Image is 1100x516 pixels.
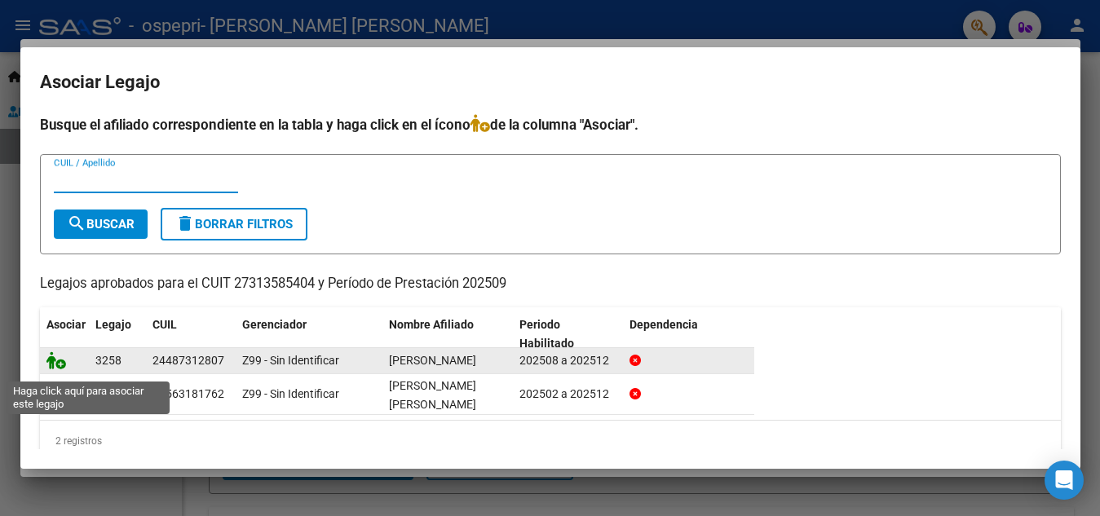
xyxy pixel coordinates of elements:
[67,214,86,233] mat-icon: search
[95,387,121,400] span: 2969
[67,217,135,232] span: Buscar
[46,318,86,331] span: Asociar
[40,114,1061,135] h4: Busque el afiliado correspondiente en la tabla y haga click en el ícono de la columna "Asociar".
[89,307,146,361] datatable-header-cell: Legajo
[382,307,514,361] datatable-header-cell: Nombre Afiliado
[630,318,698,331] span: Dependencia
[519,351,616,370] div: 202508 a 202512
[40,307,89,361] datatable-header-cell: Asociar
[242,387,339,400] span: Z99 - Sin Identificar
[95,318,131,331] span: Legajo
[389,318,474,331] span: Nombre Afiliado
[146,307,236,361] datatable-header-cell: CUIL
[623,307,754,361] datatable-header-cell: Dependencia
[152,385,224,404] div: 20563181762
[175,217,293,232] span: Borrar Filtros
[40,421,1061,461] div: 2 registros
[152,318,177,331] span: CUIL
[513,307,623,361] datatable-header-cell: Periodo Habilitado
[152,351,224,370] div: 24487312807
[95,354,121,367] span: 3258
[236,307,382,361] datatable-header-cell: Gerenciador
[389,354,476,367] span: ITURRA THIAGO BENJAMIN
[242,318,307,331] span: Gerenciador
[1045,461,1084,500] div: Open Intercom Messenger
[242,354,339,367] span: Z99 - Sin Identificar
[389,379,476,411] span: CORREA KUCHMA VALENTINO BENJAMIN
[519,385,616,404] div: 202502 a 202512
[519,318,574,350] span: Periodo Habilitado
[175,214,195,233] mat-icon: delete
[161,208,307,240] button: Borrar Filtros
[54,209,148,239] button: Buscar
[40,67,1061,98] h2: Asociar Legajo
[40,274,1061,294] p: Legajos aprobados para el CUIT 27313585404 y Período de Prestación 202509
